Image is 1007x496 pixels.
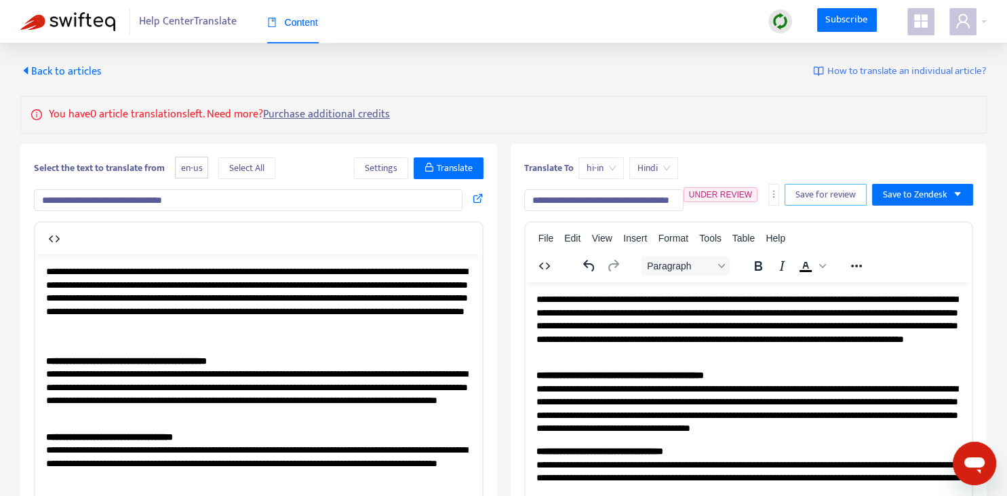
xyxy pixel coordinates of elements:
span: Back to articles [20,62,102,81]
span: Save for review [795,187,856,202]
span: Paragraph [647,261,713,271]
span: appstore [913,13,929,29]
p: You have 0 article translations left. Need more? [49,107,390,123]
span: caret-left [20,65,31,76]
img: image-link [813,66,824,77]
span: en-us [175,157,208,179]
button: Save to Zendeskcaret-down [872,184,973,206]
button: Block Paragraph [641,256,730,275]
button: Save for review [785,184,867,206]
span: info-circle [31,107,42,120]
span: Select All [229,161,264,176]
span: hi-in [587,158,616,178]
button: Translate [414,157,483,179]
span: UNDER REVIEW [689,190,752,199]
span: Format [658,233,688,244]
span: Insert [623,233,647,244]
a: Purchase additional credits [263,105,390,123]
span: caret-down [953,189,962,199]
span: Help Center Translate [139,9,237,35]
button: Italic [770,256,793,275]
div: Text color Black [794,256,828,275]
a: Subscribe [817,8,877,33]
b: Select the text to translate from [34,160,165,176]
a: How to translate an individual article? [813,64,987,79]
span: Translate [437,161,473,176]
img: sync.dc5367851b00ba804db3.png [772,13,789,30]
button: Undo [578,256,601,275]
body: Rich Text Area. Press ALT-0 for help. [11,11,436,229]
span: Hindi [637,158,670,178]
img: Swifteq [20,12,115,31]
button: Redo [601,256,625,275]
span: Table [732,233,755,244]
button: Reveal or hide additional toolbar items [845,256,868,275]
span: View [592,233,612,244]
body: Rich Text Area. Press ALT-0 for help. [11,11,436,216]
span: more [769,189,778,199]
span: How to translate an individual article? [827,64,987,79]
button: more [768,184,779,206]
button: Select All [218,157,275,179]
span: Help [766,233,785,244]
span: Content [267,17,318,28]
span: Edit [564,233,580,244]
button: Bold [747,256,770,275]
span: File [538,233,554,244]
b: Translate To [524,160,574,176]
span: Save to Zendesk [883,187,947,202]
span: user [955,13,971,29]
button: Settings [354,157,408,179]
span: Settings [365,161,397,176]
iframe: Button to launch messaging window [953,442,996,485]
span: book [267,18,277,27]
span: Tools [699,233,722,244]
